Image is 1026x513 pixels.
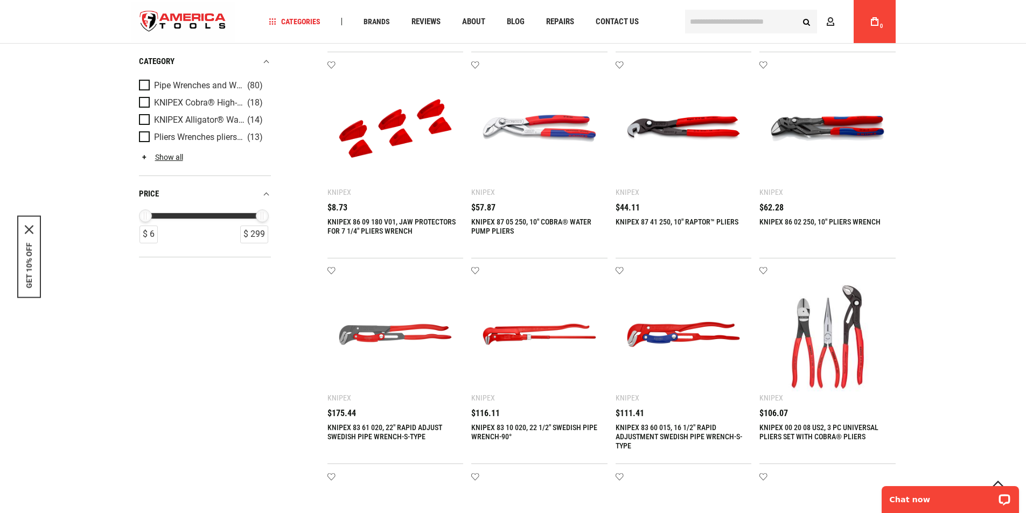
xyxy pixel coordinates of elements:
div: category [139,54,271,69]
span: Brands [364,18,390,25]
span: $116.11 [471,409,500,418]
a: Pliers Wrenches pliers and a wrench in a single tool (13) [139,131,268,143]
div: Knipex [471,188,495,196]
button: GET 10% OFF [25,242,33,288]
div: Knipex [759,393,783,402]
a: KNIPEX 86 09 180 V01, JAW PROTECTORS FOR 7 1/4" PLIERS WRENCH [327,217,456,235]
a: KNIPEX 87 41 250, 10" RAPTOR™ PLIERS [616,217,738,226]
a: KNIPEX 83 10 020, 22 1/2" SWEDISH PIPE WRENCH-90° [471,423,597,441]
span: About [462,18,485,26]
a: Blog [502,15,529,29]
svg: close icon [25,225,33,234]
a: KNIPEX Cobra® High-Tech Water Pump Pliers (18) [139,97,268,109]
div: Knipex [759,188,783,196]
a: Reviews [407,15,445,29]
span: 0 [880,23,883,29]
div: price [139,187,271,201]
span: $62.28 [759,203,784,212]
a: Contact Us [591,15,644,29]
span: $106.07 [759,409,788,418]
span: $57.87 [471,203,495,212]
a: Show all [139,153,183,161]
div: Knipex [471,393,495,402]
a: KNIPEX 86 02 250, 10" PLIERS WRENCH [759,217,881,226]
span: Pliers Wrenches pliers and a wrench in a single tool [154,132,245,142]
a: KNIPEX 87 05 250, 10" COBRA® WATER PUMP PLIERS [471,217,591,235]
span: $111.41 [616,409,644,418]
span: Reviews [411,18,441,26]
span: (18) [247,99,263,108]
div: Knipex [616,188,639,196]
span: (14) [247,116,263,125]
span: KNIPEX Cobra® High-Tech Water Pump Pliers [154,98,245,108]
span: $8.73 [327,203,347,212]
span: (13) [247,133,263,142]
span: (80) [247,81,263,90]
span: Blog [507,18,525,26]
a: KNIPEX Alligator® Water Pump Pliers (14) [139,114,268,126]
img: KNIPEX 83 61 020, 22 [338,277,453,392]
iframe: LiveChat chat widget [875,479,1026,513]
a: KNIPEX 83 61 020, 22" RAPID ADJUST SWEDISH PIPE WRENCH-S-TYPE [327,423,442,441]
div: $ 6 [139,226,158,243]
img: KNIPEX 87 41 250, 10 [626,71,741,186]
a: KNIPEX 83 60 015, 16 1/2" RAPID ADJUSTMENT SWEDISH PIPE WRENCH-S-TYPE [616,423,742,450]
a: KNIPEX 00 20 08 US2, 3 PC UNIVERSAL PLIERS SET WITH COBRA® PLIERS [759,423,878,441]
img: KNIPEX 86 02 250, 10 [770,71,885,186]
span: KNIPEX Alligator® Water Pump Pliers [154,115,245,125]
div: Knipex [327,188,351,196]
img: KNIPEX 83 60 015, 16 1/2 [626,277,741,392]
div: $ 299 [240,226,268,243]
a: Pipe Wrenches and Water Pump Pliers (80) [139,80,268,92]
img: America Tools [131,2,235,42]
button: Close [25,225,33,234]
span: Categories [269,18,320,25]
span: $44.11 [616,203,640,212]
a: Brands [359,15,395,29]
img: KNIPEX 87 05 250, 10 [482,71,597,186]
span: Contact Us [596,18,639,26]
a: Categories [264,15,325,29]
button: Search [797,11,817,32]
img: KNIPEX 00 20 08 US2, 3 PC UNIVERSAL PLIERS SET WITH COBRA® PLIERS [770,277,885,392]
a: Repairs [541,15,579,29]
span: Pipe Wrenches and Water Pump Pliers [154,81,245,90]
a: store logo [131,2,235,42]
a: About [457,15,490,29]
div: Knipex [616,393,639,402]
img: KNIPEX 86 09 180 V01, JAW PROTECTORS FOR 7 1/4 [338,71,453,186]
div: Knipex [327,393,351,402]
img: KNIPEX 83 10 020, 22 1/2 [482,277,597,392]
div: Product Filters [139,43,271,257]
span: Repairs [546,18,574,26]
span: $175.44 [327,409,356,418]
